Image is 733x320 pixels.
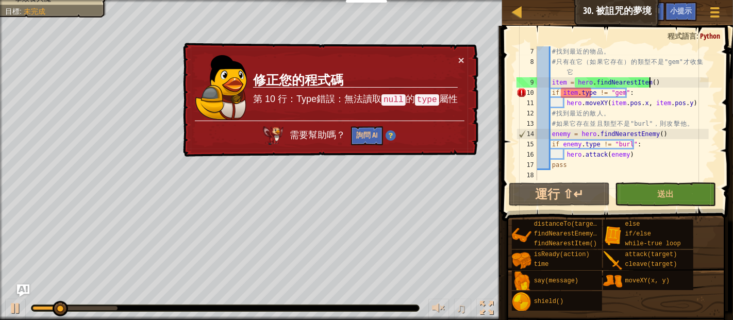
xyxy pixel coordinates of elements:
span: 送出 [657,188,674,199]
span: shield() [534,298,564,305]
div: 7 [517,46,537,57]
span: while-true loop [625,240,681,247]
span: findNearestItem() [534,240,597,247]
img: portrait.png [512,226,531,245]
button: ♫ [454,299,472,320]
div: 17 [517,160,537,170]
img: portrait.png [512,292,531,312]
span: time [534,261,549,268]
div: 18 [517,170,537,180]
span: attack(target) [625,251,677,258]
span: ♫ [456,300,467,316]
img: duck_ida.png [195,53,247,119]
h3: 修正您的程式碼 [253,72,458,90]
img: AI [262,125,284,144]
button: 顯示遊戲選單 [702,2,728,26]
div: 14 [517,129,537,139]
div: 10 [517,88,537,98]
span: Ask AI [642,6,660,15]
span: : [696,31,700,41]
span: 目標 [5,7,20,15]
span: if/else [625,230,651,238]
div: 16 [517,149,537,160]
span: 小提示 [670,6,692,15]
div: 8 [517,57,537,77]
button: 切換全螢幕 [476,299,497,320]
div: 15 [517,139,537,149]
span: Python [700,31,720,41]
span: : [20,7,24,15]
img: portrait.png [512,251,531,271]
div: 12 [517,108,537,119]
span: 程式語言 [668,31,696,41]
button: Ask AI [637,2,665,21]
span: moveXY(x, y) [625,277,670,284]
code: null [381,95,406,107]
span: else [625,221,640,228]
span: say(message) [534,277,578,284]
p: 第 10 行：Type錯誤：無法讀取 的 屬性 [253,92,458,109]
button: × [459,57,465,68]
span: isReady(action) [534,251,590,258]
button: 詢問 AI [351,126,383,146]
span: 需要幫助嗎？ [289,129,347,140]
div: 11 [517,98,537,108]
button: 運行 ⇧↵ [509,182,610,206]
span: cleave(target) [625,261,677,268]
img: portrait.png [603,226,623,245]
span: 未完成 [24,7,45,15]
span: findNearestEnemy() [534,230,601,238]
code: type [415,96,439,108]
button: Ask AI [17,284,29,297]
img: portrait.png [603,272,623,291]
span: distanceTo(target) [534,221,601,228]
button: Ctrl + P: Play [5,299,26,320]
button: 調整音量 [428,299,449,320]
img: portrait.png [512,272,531,291]
img: Hint [385,131,395,142]
div: 13 [517,119,537,129]
button: 送出 [615,182,716,206]
div: 9 [517,77,537,88]
img: portrait.png [603,251,623,271]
